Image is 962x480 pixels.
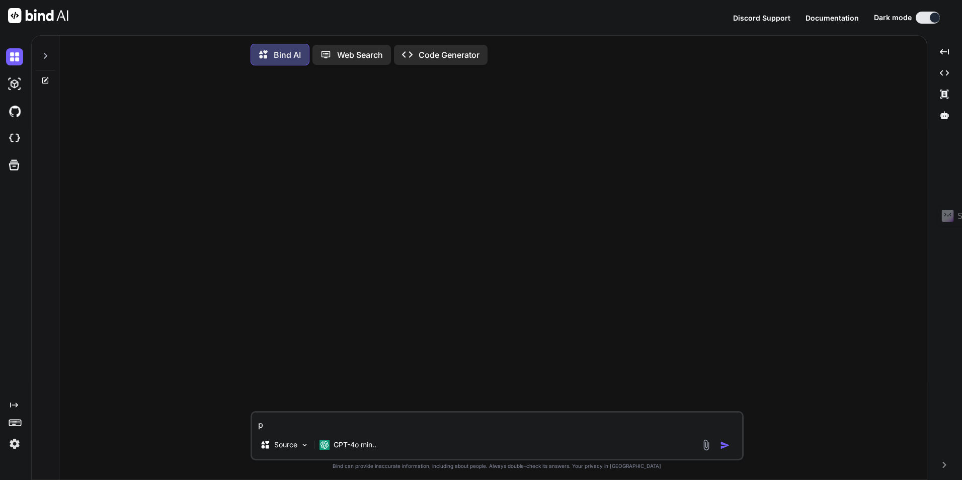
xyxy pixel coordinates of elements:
[6,130,23,147] img: cloudideIcon
[337,49,383,61] p: Web Search
[733,14,790,22] span: Discord Support
[334,440,376,450] p: GPT-4o min..
[251,462,744,470] p: Bind can provide inaccurate information, including about people. Always double-check its answers....
[274,49,301,61] p: Bind AI
[874,13,912,23] span: Dark mode
[6,435,23,452] img: settings
[6,48,23,65] img: darkChat
[274,440,297,450] p: Source
[300,441,309,449] img: Pick Models
[419,49,479,61] p: Code Generator
[733,13,790,23] button: Discord Support
[806,14,859,22] span: Documentation
[6,103,23,120] img: githubDark
[8,8,68,23] img: Bind AI
[6,75,23,93] img: darkAi-studio
[252,413,742,431] textarea: p
[806,13,859,23] button: Documentation
[319,440,330,450] img: GPT-4o mini
[720,440,730,450] img: icon
[700,439,712,451] img: attachment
